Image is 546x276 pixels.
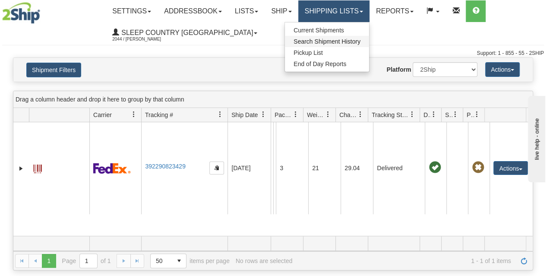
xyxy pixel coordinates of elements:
[13,91,533,108] div: grid grouping header
[472,162,484,174] span: Pickup Not Assigned
[119,29,253,36] span: Sleep Country [GEOGRAPHIC_DATA]
[62,254,111,268] span: Page of 1
[387,65,411,74] label: Platform
[372,111,409,119] span: Tracking Status
[276,122,308,214] td: 3
[405,107,420,122] a: Tracking Status filter column settings
[158,0,228,22] a: Addressbook
[426,107,441,122] a: Delivery Status filter column settings
[341,122,373,214] td: 29.04
[227,122,271,214] td: [DATE]
[339,111,357,119] span: Charge
[307,111,325,119] span: Weight
[467,111,474,119] span: Pickup Status
[288,107,303,122] a: Packages filter column settings
[285,58,369,70] a: End of Day Reports
[493,161,528,175] button: Actions
[42,254,56,268] span: Page 1
[294,49,323,56] span: Pickup List
[2,2,40,24] img: logo2044.jpg
[213,107,227,122] a: Tracking # filter column settings
[369,0,420,22] a: Reports
[145,111,173,119] span: Tracking #
[308,122,341,214] td: 21
[285,47,369,58] a: Pickup List
[271,122,273,214] td: Dormez-vous Shipping Department [GEOGRAPHIC_DATA] [GEOGRAPHIC_DATA] [GEOGRAPHIC_DATA] G1M 0A4
[6,7,80,14] div: live help - online
[526,94,545,182] iframe: chat widget
[209,162,224,174] button: Copy to clipboard
[273,122,276,214] td: [PERSON_NAME] [PERSON_NAME] CA QC SAINT-[PERSON_NAME] G3L 4G3
[285,25,369,36] a: Current Shipments
[106,0,158,22] a: Settings
[373,122,425,214] td: Delivered
[294,27,344,34] span: Current Shipments
[285,36,369,47] a: Search Shipment History
[353,107,368,122] a: Charge filter column settings
[150,254,186,268] span: Page sizes drop down
[106,22,264,44] a: Sleep Country [GEOGRAPHIC_DATA] 2044 / [PERSON_NAME]
[80,254,97,268] input: Page 1
[231,111,258,119] span: Ship Date
[236,257,293,264] div: No rows are selected
[448,107,463,122] a: Shipment Issues filter column settings
[33,161,42,174] a: Label
[93,111,112,119] span: Carrier
[156,257,167,265] span: 50
[256,107,271,122] a: Ship Date filter column settings
[228,0,265,22] a: Lists
[294,38,360,45] span: Search Shipment History
[470,107,484,122] a: Pickup Status filter column settings
[275,111,293,119] span: Packages
[298,257,511,264] span: 1 - 1 of 1 items
[298,0,369,22] a: Shipping lists
[423,111,431,119] span: Delivery Status
[429,162,441,174] span: On time
[112,35,177,44] span: 2044 / [PERSON_NAME]
[321,107,335,122] a: Weight filter column settings
[172,254,186,268] span: select
[294,60,346,67] span: End of Day Reports
[485,62,520,77] button: Actions
[445,111,452,119] span: Shipment Issues
[150,254,230,268] span: items per page
[2,50,544,57] div: Support: 1 - 855 - 55 - 2SHIP
[17,164,25,173] a: Expand
[265,0,298,22] a: Ship
[126,107,141,122] a: Carrier filter column settings
[517,254,531,268] a: Refresh
[26,63,81,77] button: Shipment Filters
[145,163,185,170] a: 392290823429
[93,163,131,174] img: 2 - FedEx Express®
